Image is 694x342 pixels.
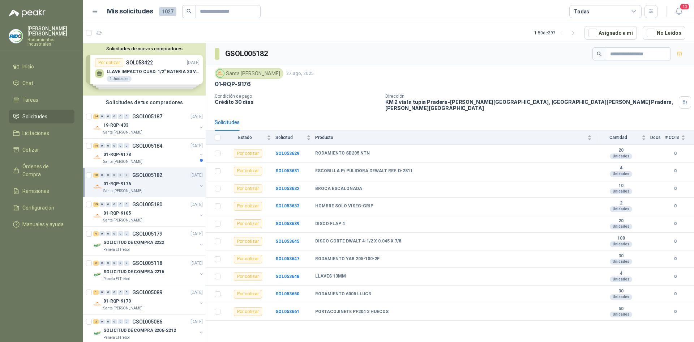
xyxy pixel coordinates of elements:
th: Docs [650,131,665,145]
p: GSOL005184 [132,143,162,148]
p: 01-RQP-9178 [103,151,131,158]
div: 0 [99,114,105,119]
div: 0 [112,114,117,119]
a: 1 0 0 0 0 0 GSOL005089[DATE] Company Logo01-RQP-9173Santa [PERSON_NAME] [93,288,204,311]
p: Panela El Trébol [103,247,130,253]
b: LLAVES 13MM [315,274,346,279]
b: 0 [665,185,685,192]
div: Unidades [610,259,632,265]
div: 0 [106,114,111,119]
div: 0 [124,143,129,148]
img: Company Logo [216,69,224,77]
b: 0 [665,308,685,315]
span: Chat [22,79,33,87]
b: 0 [665,273,685,280]
a: Manuales y ayuda [9,218,74,231]
div: 1 - 50 de 397 [534,27,579,39]
div: Por cotizar [234,149,262,158]
p: [PERSON_NAME] [PERSON_NAME] [27,26,74,36]
div: 0 [124,231,129,236]
p: [DATE] [190,318,203,325]
b: RODAMIENTO YAR 205-100-2F [315,256,380,262]
p: [DATE] [190,143,203,149]
div: 0 [118,290,123,295]
a: SOL053645 [275,239,299,244]
p: [DATE] [190,113,203,120]
th: Estado [225,131,275,145]
div: 2 [93,319,99,324]
p: 27 ago, 2025 [286,70,314,77]
div: 0 [106,261,111,266]
p: 19-RQP-433 [103,122,128,129]
div: 0 [118,319,123,324]
b: 10 [596,183,646,189]
p: GSOL005182 [132,173,162,178]
b: SOL053631 [275,168,299,173]
p: Santa [PERSON_NAME] [103,305,142,311]
img: Company Logo [93,212,102,220]
a: SOL053647 [275,256,299,261]
img: Company Logo [93,124,102,132]
div: 0 [118,261,123,266]
p: GSOL005180 [132,202,162,207]
p: [DATE] [190,201,203,208]
p: SOLICITUD DE COMPRA 2206-2212 [103,327,176,334]
a: Inicio [9,60,74,73]
div: Unidades [610,294,632,300]
b: 0 [665,150,685,157]
a: SOL053629 [275,151,299,156]
b: 0 [665,256,685,262]
p: SOLICITUD DE COMPRA 2222 [103,239,164,246]
p: 01-RQP-9173 [103,298,131,305]
div: 0 [118,202,123,207]
b: 0 [665,220,685,227]
p: Dirección [385,94,676,99]
span: Estado [225,135,265,140]
p: Santa [PERSON_NAME] [103,159,142,165]
b: RODAMIENTO 6005 LLUC3 [315,291,371,297]
div: 0 [112,143,117,148]
div: 0 [106,173,111,178]
div: Solicitudes [215,118,240,126]
div: 1 [93,290,99,295]
a: 14 0 0 0 0 0 GSOL005187[DATE] Company Logo19-RQP-433Santa [PERSON_NAME] [93,112,204,135]
span: Remisiones [22,187,49,195]
b: ESCOBILLA P/ PULIDORA DEWALT REF. D-2811 [315,168,413,174]
span: search [187,9,192,14]
div: Unidades [610,312,632,317]
b: 20 [596,218,646,224]
img: Company Logo [93,241,102,250]
div: 0 [112,290,117,295]
div: Por cotizar [234,290,262,299]
div: Por cotizar [234,255,262,263]
div: Santa [PERSON_NAME] [215,68,283,79]
div: 0 [112,261,117,266]
a: 18 0 0 0 0 0 GSOL005184[DATE] Company Logo01-RQP-9178Santa [PERSON_NAME] [93,142,204,165]
a: SOL053648 [275,274,299,279]
a: SOL053633 [275,203,299,208]
div: 0 [99,290,105,295]
p: KM 2 vía la tupia Pradera-[PERSON_NAME][GEOGRAPHIC_DATA], [GEOGRAPHIC_DATA][PERSON_NAME] Pradera ... [385,99,676,111]
div: 0 [106,143,111,148]
div: Por cotizar [234,272,262,281]
a: Tareas [9,93,74,107]
div: 15 [93,202,99,207]
span: Órdenes de Compra [22,162,68,178]
div: 0 [99,319,105,324]
img: Company Logo [93,270,102,279]
a: SOL053650 [275,291,299,296]
div: 0 [112,202,117,207]
button: Asignado a mi [584,26,637,40]
a: 4 0 0 0 0 0 GSOL005179[DATE] Company LogoSOLICITUD DE COMPRA 2222Panela El Trébol [93,229,204,253]
button: No Leídos [643,26,685,40]
p: 01-RQP-9176 [215,80,251,88]
span: search [597,51,602,56]
span: Manuales y ayuda [22,220,64,228]
a: Órdenes de Compra [9,160,74,181]
a: 2 0 0 0 0 0 GSOL005086[DATE] Company LogoSOLICITUD DE COMPRA 2206-2212Panela El Trébol [93,317,204,341]
div: Por cotizar [234,219,262,228]
img: Company Logo [9,29,23,43]
b: 20 [596,148,646,153]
